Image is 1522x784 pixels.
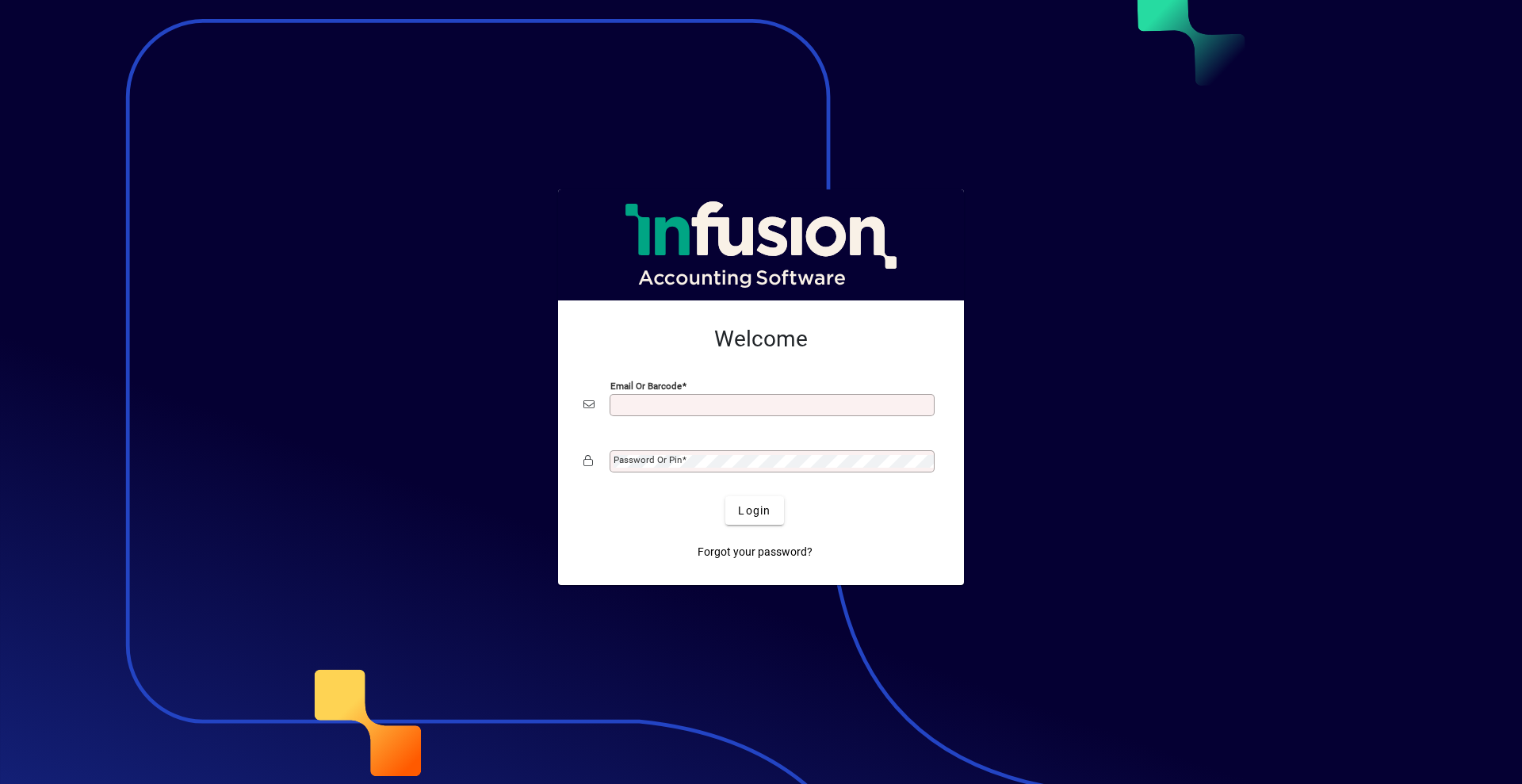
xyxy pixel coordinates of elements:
[610,381,682,392] mat-label: Email or Barcode
[725,496,783,525] button: Login
[698,544,813,560] span: Forgot your password?
[738,503,771,519] span: Login
[691,537,819,566] a: Forgot your password?
[583,326,939,353] h2: Welcome
[614,454,682,465] mat-label: Password or Pin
